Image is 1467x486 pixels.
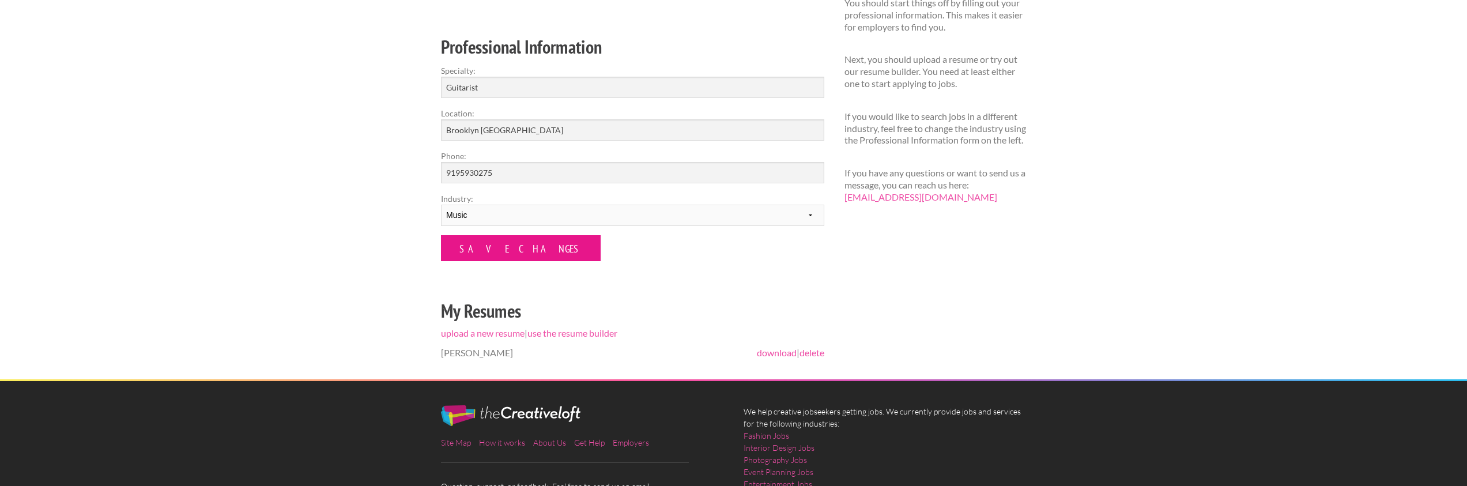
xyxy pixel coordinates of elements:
[441,405,580,426] img: The Creative Loft
[441,119,824,141] input: e.g. New York, NY
[757,347,797,358] a: download
[844,111,1026,146] p: If you would like to search jobs in a different industry, feel free to change the industry using ...
[744,442,814,454] a: Interior Design Jobs
[441,347,513,358] span: [PERSON_NAME]
[574,438,605,447] a: Get Help
[441,298,824,324] h2: My Resumes
[744,466,813,478] a: Event Planning Jobs
[800,347,824,358] a: delete
[744,454,807,466] a: Photography Jobs
[441,150,824,162] label: Phone:
[441,327,525,338] a: upload a new resume
[844,167,1026,203] p: If you have any questions or want to send us a message, you can reach us here:
[757,347,824,359] span: |
[441,235,601,261] input: Save Changes
[744,430,789,442] a: Fashion Jobs
[844,54,1026,89] p: Next, you should upload a resume or try out our resume builder. You need at least either one to s...
[527,327,617,338] a: use the resume builder
[441,34,824,60] h2: Professional Information
[613,438,649,447] a: Employers
[441,107,824,119] label: Location:
[844,191,997,202] a: [EMAIL_ADDRESS][DOMAIN_NAME]
[533,438,566,447] a: About Us
[441,65,824,77] label: Specialty:
[441,193,824,205] label: Industry:
[479,438,525,447] a: How it works
[441,162,824,183] input: Optional
[441,438,471,447] a: Site Map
